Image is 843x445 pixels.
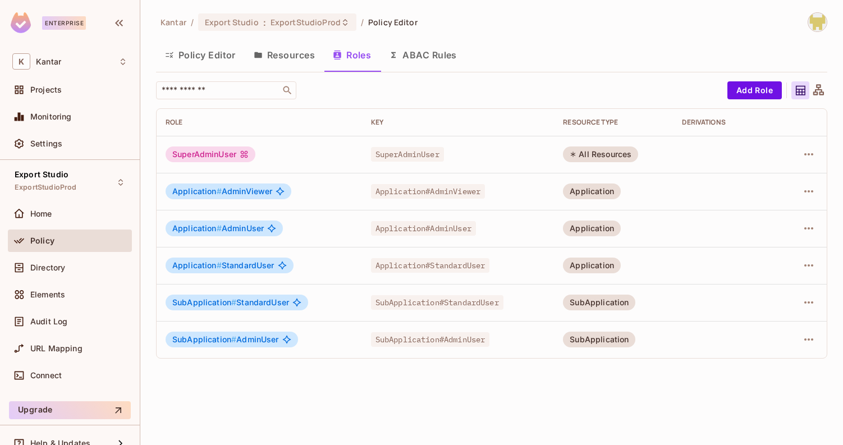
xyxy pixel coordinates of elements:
[172,335,279,344] span: AdminUser
[217,186,222,196] span: #
[371,147,444,162] span: SuperAdminUser
[271,17,341,27] span: ExportStudioProd
[217,223,222,233] span: #
[727,81,782,99] button: Add Role
[166,118,353,127] div: Role
[161,17,186,27] span: the active workspace
[172,187,272,196] span: AdminViewer
[42,16,86,30] div: Enterprise
[231,334,236,344] span: #
[371,221,476,236] span: Application#AdminUser
[245,41,324,69] button: Resources
[172,297,236,307] span: SubApplication
[205,17,259,27] span: Export Studio
[368,17,418,27] span: Policy Editor
[682,118,772,127] div: Derivations
[12,53,30,70] span: K
[191,17,194,27] li: /
[231,297,236,307] span: #
[15,183,76,192] span: ExportStudioProd
[563,118,664,127] div: RESOURCE TYPE
[172,261,274,270] span: StandardUser
[563,295,635,310] div: SubApplication
[172,223,222,233] span: Application
[9,401,131,419] button: Upgrade
[172,298,289,307] span: StandardUser
[563,332,635,347] div: SubApplication
[156,41,245,69] button: Policy Editor
[263,18,267,27] span: :
[30,139,62,148] span: Settings
[30,263,65,272] span: Directory
[30,344,83,353] span: URL Mapping
[30,290,65,299] span: Elements
[172,224,264,233] span: AdminUser
[36,57,61,66] span: Workspace: Kantar
[563,183,621,199] div: Application
[371,295,503,310] span: SubApplication#StandardUser
[371,258,490,273] span: Application#StandardUser
[11,12,31,33] img: SReyMgAAAABJRU5ErkJggg==
[371,184,485,199] span: Application#AdminViewer
[361,17,364,27] li: /
[15,170,68,179] span: Export Studio
[30,85,62,94] span: Projects
[30,112,72,121] span: Monitoring
[324,41,380,69] button: Roles
[371,118,546,127] div: Key
[30,371,62,380] span: Connect
[371,332,490,347] span: SubApplication#AdminUser
[172,334,236,344] span: SubApplication
[563,146,638,162] div: All Resources
[30,317,67,326] span: Audit Log
[172,260,222,270] span: Application
[563,258,621,273] div: Application
[30,236,54,245] span: Policy
[808,13,827,31] img: Girishankar.VP@kantar.com
[217,260,222,270] span: #
[563,221,621,236] div: Application
[166,146,255,162] div: SuperAdminUser
[380,41,466,69] button: ABAC Rules
[30,209,52,218] span: Home
[172,186,222,196] span: Application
